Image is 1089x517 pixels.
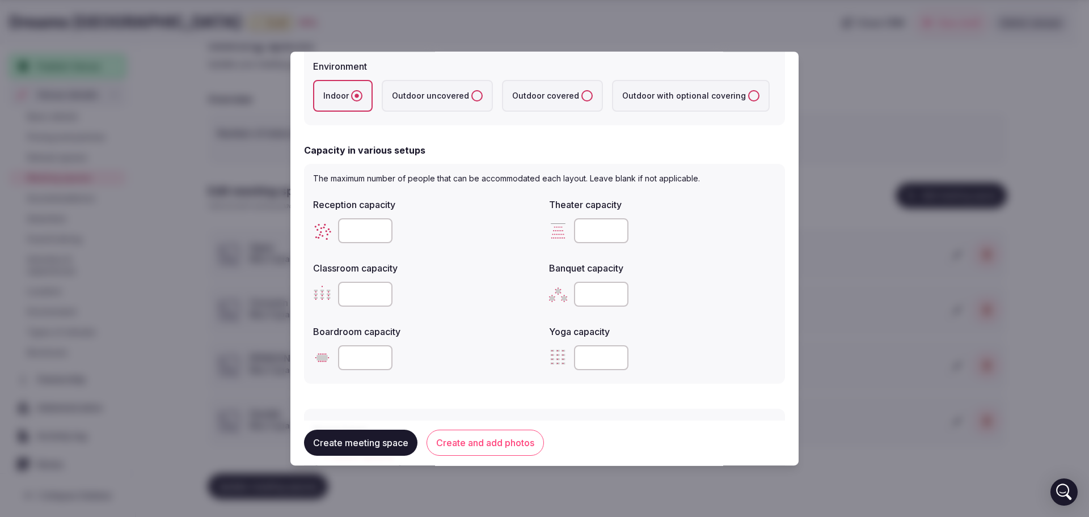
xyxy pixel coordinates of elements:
h2: Capacity in various setups [304,143,425,157]
label: Boardroom capacity [313,327,540,336]
label: Outdoor uncovered [382,80,493,112]
label: Classroom capacity [313,264,540,273]
button: Create meeting space [304,430,417,456]
label: Outdoor covered [502,80,603,112]
label: Reception capacity [313,200,540,209]
button: Outdoor with optional covering [748,90,759,101]
button: Indoor [351,90,362,101]
label: Outdoor with optional covering [612,80,770,112]
button: Outdoor uncovered [471,90,483,101]
button: Create and add photos [427,430,544,456]
label: Theater capacity [549,200,776,209]
label: Yoga capacity [549,327,776,336]
button: Outdoor covered [581,90,593,101]
label: Environment [313,62,776,71]
label: Indoor [313,80,373,112]
label: Banquet capacity [549,264,776,273]
p: The maximum number of people that can be accommodated each layout. Leave blank if not applicable. [313,173,776,184]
